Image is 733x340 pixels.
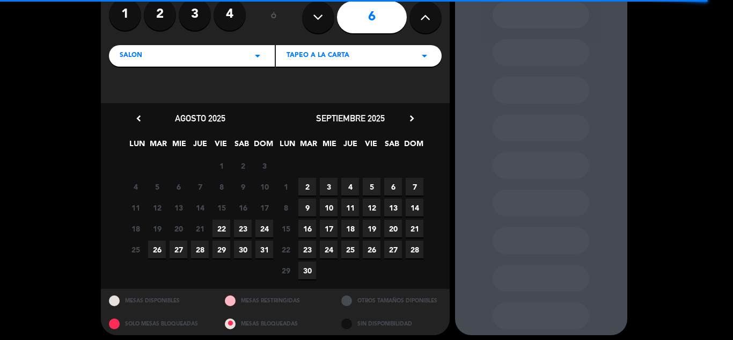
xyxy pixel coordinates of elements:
[234,199,252,216] span: 16
[212,157,230,175] span: 1
[120,50,142,61] span: SALON
[363,220,380,237] span: 19
[298,199,316,216] span: 9
[234,178,252,196] span: 9
[217,312,333,335] div: MESAS BLOQUEADAS
[191,138,209,155] span: JUE
[363,178,380,196] span: 5
[255,178,273,196] span: 10
[233,138,251,155] span: SAB
[212,241,230,258] span: 29
[170,138,188,155] span: MIE
[234,220,252,237] span: 23
[362,138,380,155] span: VIE
[127,220,144,237] span: 18
[212,199,230,216] span: 15
[170,220,187,237] span: 20
[254,138,272,155] span: DOM
[277,220,295,237] span: 15
[287,50,349,61] span: TAPEO A LA CARTA
[384,199,402,216] span: 13
[320,241,338,258] span: 24
[333,289,450,312] div: OTROS TAMAÑOS DIPONIBLES
[299,138,317,155] span: MAR
[418,49,431,62] i: arrow_drop_down
[278,138,296,155] span: LUN
[127,199,144,216] span: 11
[406,241,423,258] span: 28
[384,241,402,258] span: 27
[212,178,230,196] span: 8
[363,241,380,258] span: 26
[406,199,423,216] span: 14
[128,138,146,155] span: LUN
[101,289,217,312] div: MESAS DISPONIBLES
[341,241,359,258] span: 25
[255,220,273,237] span: 24
[255,241,273,258] span: 31
[320,199,338,216] span: 10
[191,241,209,258] span: 28
[212,220,230,237] span: 22
[298,262,316,279] span: 30
[341,138,359,155] span: JUE
[212,138,230,155] span: VIE
[149,138,167,155] span: MAR
[341,178,359,196] span: 4
[298,178,316,196] span: 2
[170,199,187,216] span: 13
[148,199,166,216] span: 12
[255,157,273,175] span: 3
[148,241,166,258] span: 26
[384,220,402,237] span: 20
[406,178,423,196] span: 7
[333,312,450,335] div: SIN DISPONIBILIDAD
[127,178,144,196] span: 4
[191,178,209,196] span: 7
[320,220,338,237] span: 17
[316,113,385,124] span: septiembre 2025
[191,199,209,216] span: 14
[298,220,316,237] span: 16
[363,199,380,216] span: 12
[191,220,209,237] span: 21
[384,178,402,196] span: 6
[320,138,338,155] span: MIE
[298,241,316,258] span: 23
[255,199,273,216] span: 17
[170,241,187,258] span: 27
[277,199,295,216] span: 8
[341,199,359,216] span: 11
[170,178,187,196] span: 6
[341,220,359,237] span: 18
[383,138,401,155] span: SAB
[406,113,417,124] i: chevron_right
[320,178,338,196] span: 3
[217,289,333,312] div: MESAS RESTRINGIDAS
[277,241,295,258] span: 22
[404,138,422,155] span: DOM
[101,312,217,335] div: SOLO MESAS BLOQUEADAS
[251,49,264,62] i: arrow_drop_down
[133,113,144,124] i: chevron_left
[127,241,144,258] span: 25
[148,178,166,196] span: 5
[148,220,166,237] span: 19
[406,220,423,237] span: 21
[277,262,295,279] span: 29
[234,157,252,175] span: 2
[175,113,225,124] span: agosto 2025
[234,241,252,258] span: 30
[277,178,295,196] span: 1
